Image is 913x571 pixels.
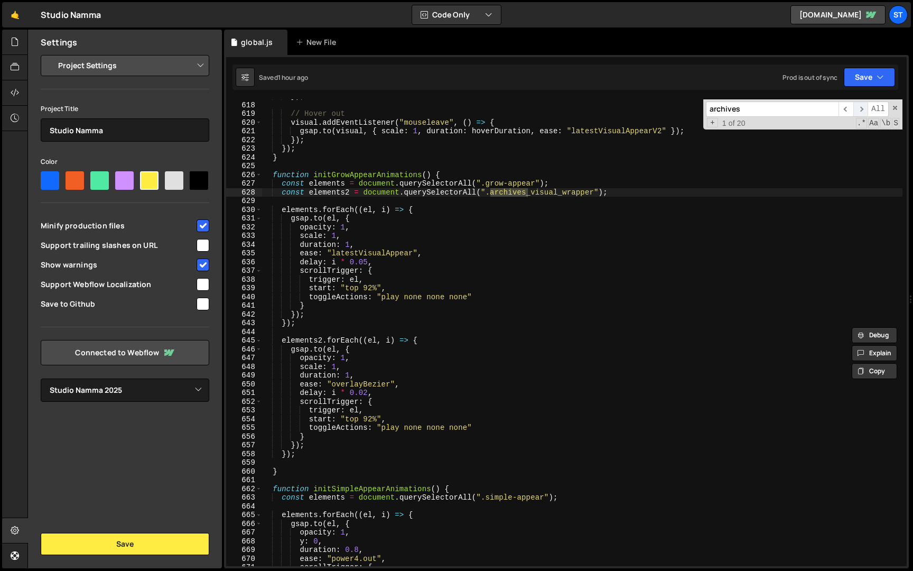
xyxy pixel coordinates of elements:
[226,109,262,118] div: 619
[41,220,195,231] span: Minify production files
[852,345,897,361] button: Explain
[226,511,262,520] div: 665
[226,328,262,337] div: 644
[226,520,262,529] div: 666
[241,37,273,48] div: global.js
[226,284,262,293] div: 639
[226,241,262,250] div: 634
[2,2,28,27] a: 🤙
[790,5,886,24] a: [DOMAIN_NAME]
[412,5,501,24] button: Code Only
[226,345,262,354] div: 646
[226,266,262,275] div: 637
[226,458,262,467] div: 659
[226,389,262,398] div: 651
[226,136,262,145] div: 622
[226,546,262,555] div: 669
[41,36,77,48] h2: Settings
[226,214,262,223] div: 631
[226,432,262,441] div: 656
[226,528,262,537] div: 667
[41,118,209,142] input: Project name
[226,537,262,546] div: 668
[226,476,262,485] div: 661
[226,232,262,241] div: 633
[278,73,309,82] div: 1 hour ago
[41,299,195,309] span: Save to Github
[226,319,262,328] div: 643
[226,467,262,476] div: 660
[226,441,262,450] div: 657
[226,415,262,424] div: 654
[852,327,897,343] button: Debug
[41,156,58,167] label: Color
[856,118,867,128] span: RegExp Search
[226,144,262,153] div: 623
[707,118,718,128] span: Toggle Replace mode
[226,223,262,232] div: 632
[226,493,262,502] div: 663
[259,73,308,82] div: Saved
[226,293,262,302] div: 640
[226,258,262,267] div: 636
[226,363,262,372] div: 648
[868,118,879,128] span: CaseSensitive Search
[41,340,209,365] a: Connected to Webflow
[868,102,889,117] span: Alt-Enter
[226,127,262,136] div: 621
[226,502,262,511] div: 664
[41,104,78,114] label: Project Title
[41,8,101,21] div: Studio Namma
[226,153,262,162] div: 624
[839,102,853,117] span: ​
[852,363,897,379] button: Copy
[226,450,262,459] div: 658
[706,102,839,117] input: Search for
[226,380,262,389] div: 650
[226,206,262,215] div: 630
[226,371,262,380] div: 649
[226,275,262,284] div: 638
[41,260,195,270] span: Show warnings
[226,310,262,319] div: 642
[226,398,262,407] div: 652
[226,485,262,494] div: 662
[226,101,262,110] div: 618
[226,179,262,188] div: 627
[296,37,340,48] div: New File
[226,118,262,127] div: 620
[892,118,899,128] span: Search In Selection
[782,73,837,82] div: Prod is out of sync
[226,171,262,180] div: 626
[226,423,262,432] div: 655
[41,279,195,290] span: Support Webflow Localization
[880,118,891,128] span: Whole Word Search
[226,336,262,345] div: 645
[718,119,750,128] span: 1 of 20
[226,555,262,564] div: 670
[844,68,895,87] button: Save
[226,406,262,415] div: 653
[226,249,262,258] div: 635
[889,5,908,24] a: St
[226,188,262,197] div: 628
[226,162,262,171] div: 625
[853,102,868,117] span: ​
[41,240,195,251] span: Support trailing slashes on URL
[226,197,262,206] div: 629
[226,354,262,363] div: 647
[226,301,262,310] div: 641
[41,533,209,555] button: Save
